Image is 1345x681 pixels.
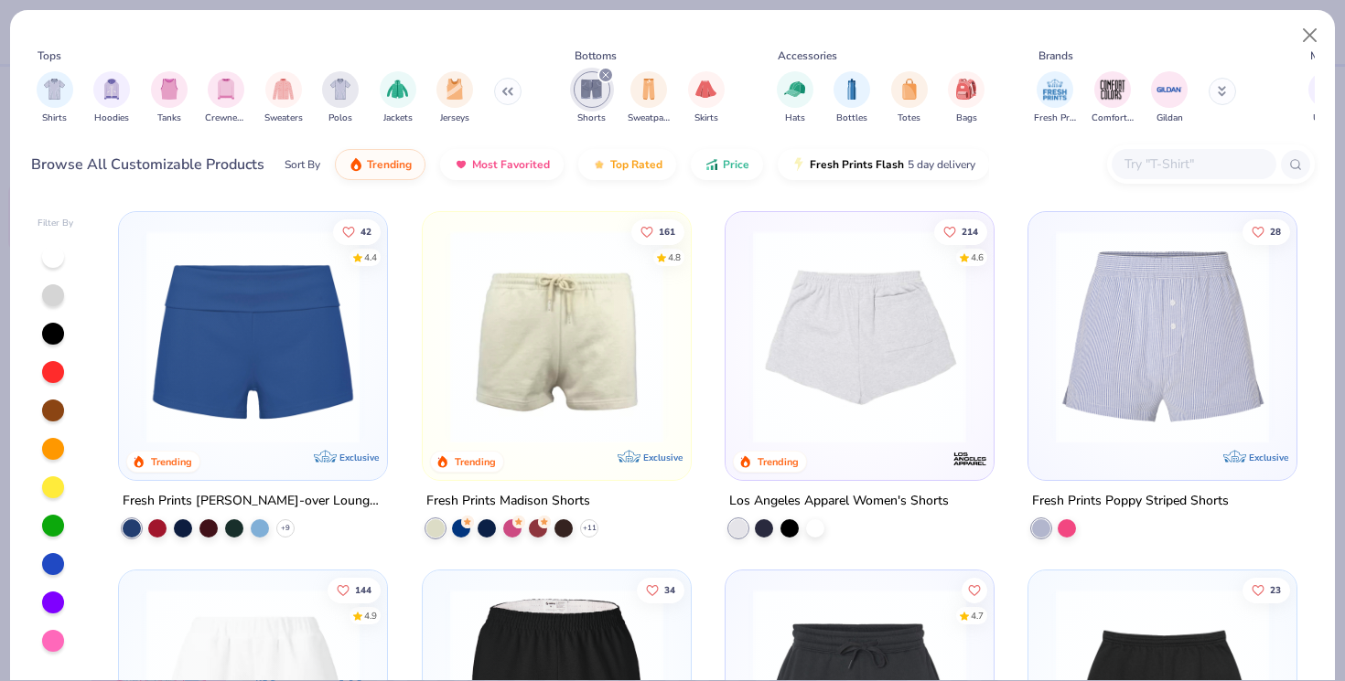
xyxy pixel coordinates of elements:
[1243,218,1290,244] button: Like
[777,71,813,125] button: filter button
[688,71,725,125] div: filter for Skirts
[628,71,670,125] button: filter button
[836,112,867,125] span: Bottles
[1092,71,1134,125] button: filter button
[1243,578,1290,603] button: Like
[636,578,683,603] button: Like
[387,79,408,100] img: Jackets Image
[834,71,870,125] div: filter for Bottles
[592,157,607,172] img: TopRated.gif
[691,149,763,180] button: Price
[658,227,674,236] span: 161
[744,230,975,443] img: 65257300-10d7-4def-85e3-f46cbce78286
[328,578,381,603] button: Like
[383,112,413,125] span: Jackets
[44,79,65,100] img: Shirts Image
[1034,71,1076,125] button: filter button
[151,71,188,125] button: filter button
[330,79,351,100] img: Polos Image
[778,149,989,180] button: Fresh Prints Flash5 day delivery
[285,156,320,173] div: Sort By
[440,112,469,125] span: Jerseys
[1151,71,1188,125] button: filter button
[159,79,179,100] img: Tanks Image
[975,230,1207,443] img: 0f9e37c5-2c60-4d00-8ff5-71159717a189
[1099,76,1126,103] img: Comfort Colors Image
[264,71,303,125] div: filter for Sweaters
[472,157,550,172] span: Most Favorited
[380,71,416,125] div: filter for Jackets
[38,217,74,230] div: Filter By
[216,79,236,100] img: Crewnecks Image
[898,112,920,125] span: Totes
[630,218,683,244] button: Like
[1092,112,1134,125] span: Comfort Colors
[123,490,383,513] div: Fresh Prints [PERSON_NAME]-over Lounge Shorts
[899,79,920,100] img: Totes Image
[102,79,122,100] img: Hoodies Image
[157,112,181,125] span: Tanks
[426,490,590,513] div: Fresh Prints Madison Shorts
[1047,230,1278,443] img: ad12d56a-7a7c-4c32-adfa-bfc4d7bb0105
[94,112,129,125] span: Hoodies
[574,71,610,125] button: filter button
[137,230,369,443] img: d60be0fe-5443-43a1-ac7f-73f8b6aa2e6e
[205,71,247,125] div: filter for Crewnecks
[333,218,381,244] button: Like
[578,149,676,180] button: Top Rated
[891,71,928,125] button: filter button
[322,71,359,125] div: filter for Polos
[962,227,978,236] span: 214
[37,71,73,125] button: filter button
[1041,76,1069,103] img: Fresh Prints Image
[264,112,303,125] span: Sweaters
[1151,71,1188,125] div: filter for Gildan
[1092,71,1134,125] div: filter for Comfort Colors
[834,71,870,125] button: filter button
[1308,71,1345,125] button: filter button
[778,48,837,64] div: Accessories
[1034,71,1076,125] div: filter for Fresh Prints
[723,157,749,172] span: Price
[581,79,602,100] img: Shorts Image
[777,71,813,125] div: filter for Hats
[688,71,725,125] button: filter button
[575,48,617,64] div: Bottoms
[956,79,976,100] img: Bags Image
[785,112,805,125] span: Hats
[441,230,672,443] img: 57e454c6-5c1c-4246-bc67-38b41f84003c
[952,441,988,477] img: Los Angeles Apparel logo
[1313,112,1340,125] span: Unisex
[962,578,987,603] button: Like
[891,71,928,125] div: filter for Totes
[1308,71,1345,125] div: filter for Unisex
[672,230,904,443] img: 0b36415c-0ef8-46e2-923f-33ab1d72e329
[1032,490,1229,513] div: Fresh Prints Poppy Striped Shorts
[1249,452,1288,463] span: Exclusive
[948,71,985,125] div: filter for Bags
[205,71,247,125] button: filter button
[37,71,73,125] div: filter for Shirts
[445,79,465,100] img: Jerseys Image
[628,112,670,125] span: Sweatpants
[956,112,977,125] span: Bags
[281,523,290,534] span: + 9
[1034,112,1076,125] span: Fresh Prints
[784,79,805,100] img: Hats Image
[273,79,294,100] img: Sweaters Image
[729,490,949,513] div: Los Angeles Apparel Women's Shorts
[971,250,984,264] div: 4.6
[436,71,473,125] button: filter button
[582,523,596,534] span: + 11
[380,71,416,125] button: filter button
[367,157,412,172] span: Trending
[1270,586,1281,595] span: 23
[948,71,985,125] button: filter button
[436,71,473,125] div: filter for Jerseys
[340,452,380,463] span: Exclusive
[643,452,683,463] span: Exclusive
[1123,154,1264,175] input: Try "T-Shirt"
[908,154,975,176] span: 5 day delivery
[349,157,363,172] img: trending.gif
[667,250,680,264] div: 4.8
